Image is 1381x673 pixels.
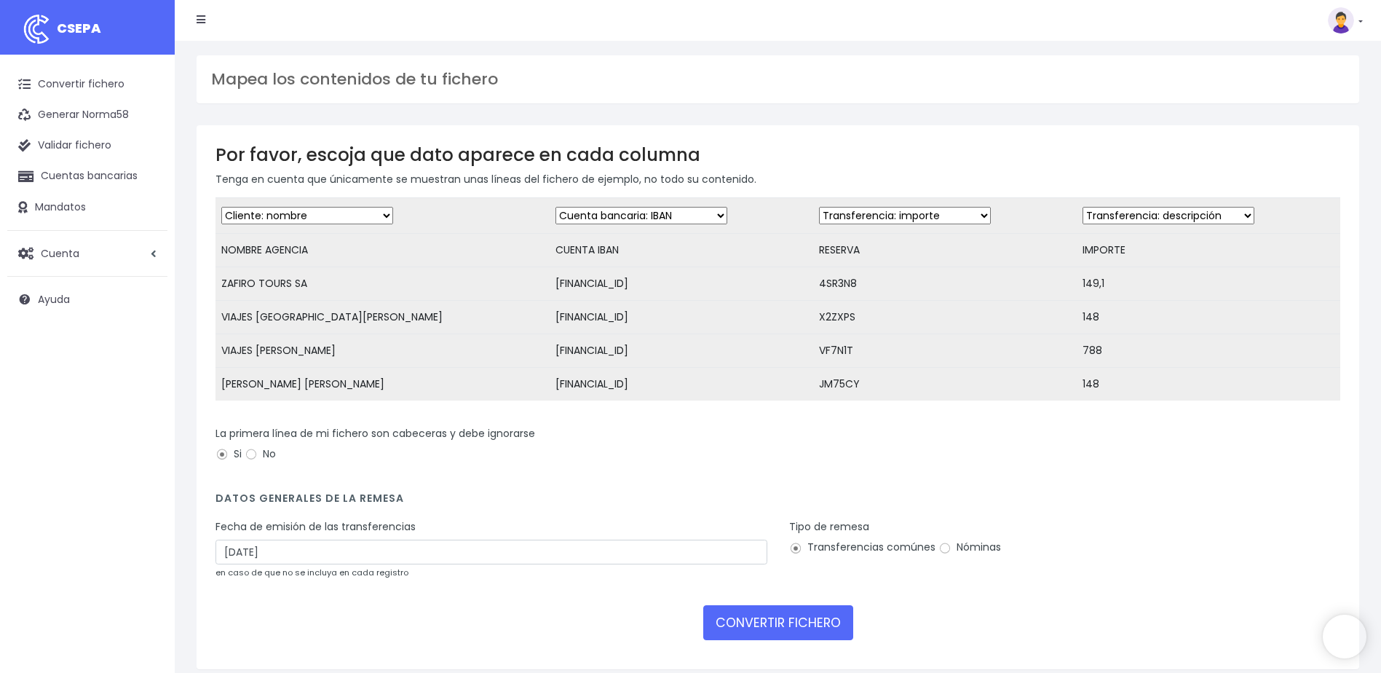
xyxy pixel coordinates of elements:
a: Cuentas bancarias [7,161,167,192]
label: Tipo de remesa [789,519,869,535]
label: Si [215,446,242,462]
label: Fecha de emisión de las transferencias [215,519,416,535]
td: NOMBRE AGENCIA [215,234,550,267]
td: [FINANCIAL_ID] [550,301,813,334]
td: VIAJES [PERSON_NAME] [215,334,550,368]
span: Cuenta [41,245,79,260]
td: IMPORTE [1077,234,1340,267]
a: Cuenta [7,238,167,269]
label: No [245,446,276,462]
label: La primera línea de mi fichero son cabeceras y debe ignorarse [215,426,535,441]
td: 148 [1077,301,1340,334]
td: 148 [1077,368,1340,401]
td: [FINANCIAL_ID] [550,267,813,301]
td: VIAJES [GEOGRAPHIC_DATA][PERSON_NAME] [215,301,550,334]
label: Transferencias comúnes [789,540,935,555]
button: CONVERTIR FICHERO [703,605,853,640]
td: [FINANCIAL_ID] [550,334,813,368]
td: X2ZXPS [813,301,1077,334]
td: [PERSON_NAME] [PERSON_NAME] [215,368,550,401]
small: en caso de que no se incluya en cada registro [215,567,408,578]
h3: Por favor, escoja que dato aparece en cada columna [215,144,1340,165]
span: CSEPA [57,19,101,37]
a: Ayuda [7,284,167,315]
td: JM75CY [813,368,1077,401]
label: Nóminas [938,540,1001,555]
img: logo [18,11,55,47]
td: CUENTA IBAN [550,234,813,267]
td: RESERVA [813,234,1077,267]
td: 788 [1077,334,1340,368]
td: ZAFIRO TOURS SA [215,267,550,301]
td: 149,1 [1077,267,1340,301]
p: Tenga en cuenta que únicamente se muestran unas líneas del fichero de ejemplo, no todo su contenido. [215,171,1340,187]
td: [FINANCIAL_ID] [550,368,813,401]
img: profile [1328,7,1354,34]
a: Generar Norma58 [7,100,167,130]
a: Validar fichero [7,130,167,161]
h4: Datos generales de la remesa [215,492,1340,512]
h3: Mapea los contenidos de tu fichero [211,70,1345,89]
td: 4SR3N8 [813,267,1077,301]
span: Ayuda [38,292,70,307]
a: Mandatos [7,192,167,223]
a: Convertir fichero [7,69,167,100]
td: VF7N1T [813,334,1077,368]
